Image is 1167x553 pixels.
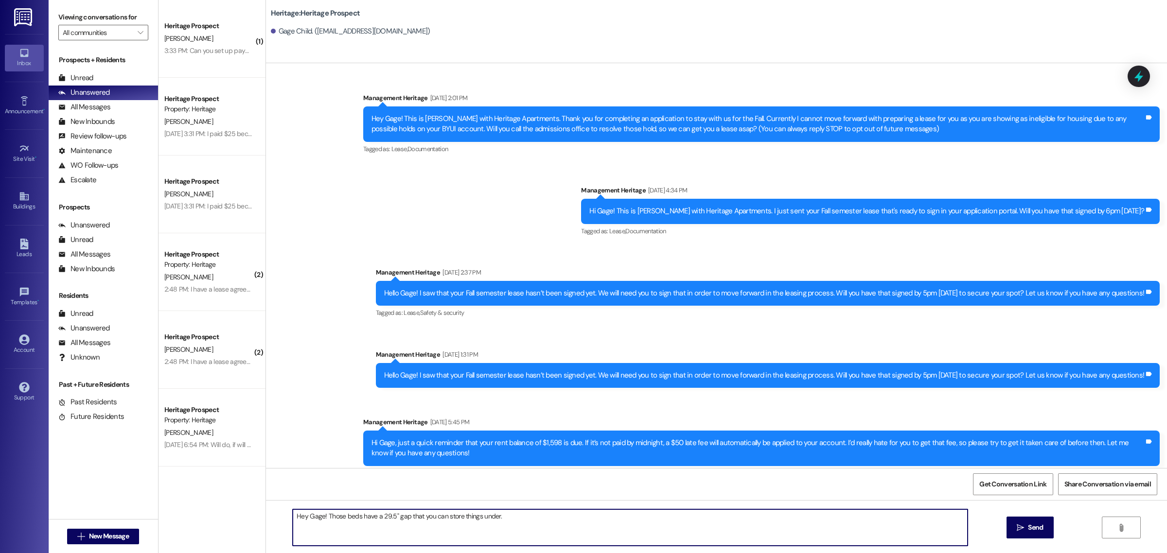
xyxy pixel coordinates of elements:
[440,349,478,360] div: [DATE] 1:31 PM
[1028,522,1043,533] span: Send
[363,417,1160,431] div: Management Heritage
[589,206,1144,216] div: Hi Gage! This is [PERSON_NAME] with Heritage Apartments. I just sent your Fall semester lease tha...
[58,73,93,83] div: Unread
[1058,473,1157,495] button: Share Conversation via email
[5,331,44,358] a: Account
[58,131,126,141] div: Review follow-ups
[391,145,407,153] span: Lease ,
[58,338,110,348] div: All Messages
[973,473,1053,495] button: Get Conversation Link
[58,220,110,230] div: Unanswered
[14,8,34,26] img: ResiDesk Logo
[1117,524,1125,532] i: 
[49,55,158,65] div: Prospects + Residents
[164,176,254,187] div: Heritage Prospect
[407,145,448,153] span: Documentation
[384,288,1145,298] div: Hello Gage! I saw that your Fall semester lease hasn’t been signed yet. We will need you to sign ...
[58,10,148,25] label: Viewing conversations for
[164,440,401,449] div: [DATE] 6:54 PM: Will do, if will be taken care of this evening. Thank you for the notice!
[58,102,110,112] div: All Messages
[5,379,44,405] a: Support
[164,117,213,126] span: [PERSON_NAME]
[5,188,44,214] a: Buildings
[376,267,1160,281] div: Management Heritage
[5,236,44,262] a: Leads
[164,104,254,114] div: Property: Heritage
[164,345,213,354] span: [PERSON_NAME]
[404,309,420,317] span: Lease ,
[37,297,39,304] span: •
[164,46,302,55] div: 3:33 PM: Can you set up payment automatically?
[609,227,625,235] span: Lease ,
[363,466,1160,480] div: Tagged as:
[58,146,112,156] div: Maintenance
[58,87,110,98] div: Unanswered
[979,479,1046,489] span: Get Conversation Link
[58,412,124,422] div: Future Residents
[1017,524,1024,532] i: 
[164,428,213,437] span: [PERSON_NAME]
[58,323,110,333] div: Unanswered
[49,380,158,390] div: Past + Future Residents
[5,140,44,167] a: Site Visit •
[164,21,254,31] div: Heritage Prospect
[58,249,110,259] div: All Messages
[164,273,213,281] span: [PERSON_NAME]
[384,370,1145,380] div: Hello Gage! I saw that your Fall semester lease hasn’t been signed yet. We will need you to sign ...
[58,309,93,319] div: Unread
[363,93,1160,106] div: Management Heritage
[58,175,96,185] div: Escalate
[49,291,158,301] div: Residents
[77,533,85,540] i: 
[164,259,254,270] div: Property: Heritage
[428,93,468,103] div: [DATE] 2:01 PM
[581,224,1160,238] div: Tagged as:
[58,160,118,171] div: WO Follow-ups
[164,190,213,198] span: [PERSON_NAME]
[58,397,117,407] div: Past Residents
[625,227,666,235] span: Documentation
[164,249,254,259] div: Heritage Prospect
[5,45,44,71] a: Inbox
[164,34,213,43] span: [PERSON_NAME]
[35,154,36,161] span: •
[271,8,360,18] b: Heritage: Heritage Prospect
[581,185,1160,199] div: Management Heritage
[43,106,45,113] span: •
[138,29,143,36] i: 
[164,332,254,342] div: Heritage Prospect
[376,349,1160,363] div: Management Heritage
[67,529,139,544] button: New Message
[420,309,464,317] span: Safety & security
[164,415,254,425] div: Property: Heritage
[164,357,536,366] div: 2:48 PM: I have a lease agreement for winter as well. Can you send me the paperwork for a payment...
[58,264,115,274] div: New Inbounds
[1007,517,1054,538] button: Send
[89,531,129,541] span: New Message
[376,306,1160,320] div: Tagged as:
[363,142,1160,156] div: Tagged as:
[63,25,133,40] input: All communities
[428,417,470,427] div: [DATE] 5:45 PM
[371,114,1144,135] div: Hey Gage! This is [PERSON_NAME] with Heritage Apartments. Thank you for completing an application...
[371,438,1144,459] div: Hi Gage, just a quick reminder that your rent balance of $1,598 is due. If it’s not paid by midni...
[58,352,100,363] div: Unknown
[293,509,968,546] textarea: Hey Gage! Those beds have a 29.5" gap that you can store things under
[1064,479,1151,489] span: Share Conversation via email
[440,267,481,277] div: [DATE] 2:37 PM
[164,405,254,415] div: Heritage Prospect
[271,26,430,36] div: Gage Child. ([EMAIL_ADDRESS][DOMAIN_NAME])
[58,117,115,127] div: New Inbounds
[164,94,254,104] div: Heritage Prospect
[646,185,688,195] div: [DATE] 4:34 PM
[58,235,93,245] div: Unread
[49,202,158,212] div: Prospects
[5,284,44,310] a: Templates •
[164,285,536,294] div: 2:48 PM: I have a lease agreement for winter as well. Can you send me the paperwork for a payment...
